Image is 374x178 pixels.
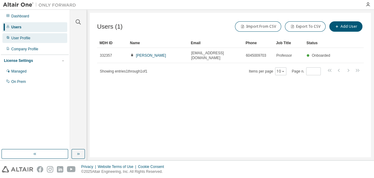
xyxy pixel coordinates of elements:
[37,166,43,173] img: facebook.svg
[3,2,79,8] img: Altair One
[4,58,33,63] div: License Settings
[130,38,186,48] div: Name
[11,47,38,52] div: Company Profile
[81,169,168,174] p: © 2025 Altair Engineering, Inc. All Rights Reserved.
[277,69,285,74] button: 10
[246,38,271,48] div: Phone
[235,21,281,32] button: Import From CSV
[138,164,167,169] div: Cookie Consent
[97,23,123,30] span: Users (1)
[191,38,241,48] div: Email
[67,166,76,173] img: youtube.svg
[329,21,362,32] button: Add User
[2,166,33,173] img: altair_logo.svg
[100,69,147,73] span: Showing entries 1 through 1 of 1
[11,14,29,19] div: Dashboard
[276,53,292,58] span: Professor
[292,67,321,75] span: Page n.
[285,21,326,32] button: Export To CSV
[306,38,332,48] div: Status
[47,166,53,173] img: instagram.svg
[11,79,26,84] div: On Prem
[81,164,98,169] div: Privacy
[11,36,30,41] div: User Profile
[11,69,26,74] div: Managed
[246,53,266,58] span: 6045009703
[249,67,286,75] span: Items per page
[100,53,112,58] span: 332357
[276,38,302,48] div: Job Title
[57,166,63,173] img: linkedin.svg
[312,53,330,58] span: Onboarded
[100,38,125,48] div: MDH ID
[98,164,138,169] div: Website Terms of Use
[11,25,21,30] div: Users
[136,53,166,58] a: [PERSON_NAME]
[191,51,240,60] span: [EMAIL_ADDRESS][DOMAIN_NAME]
